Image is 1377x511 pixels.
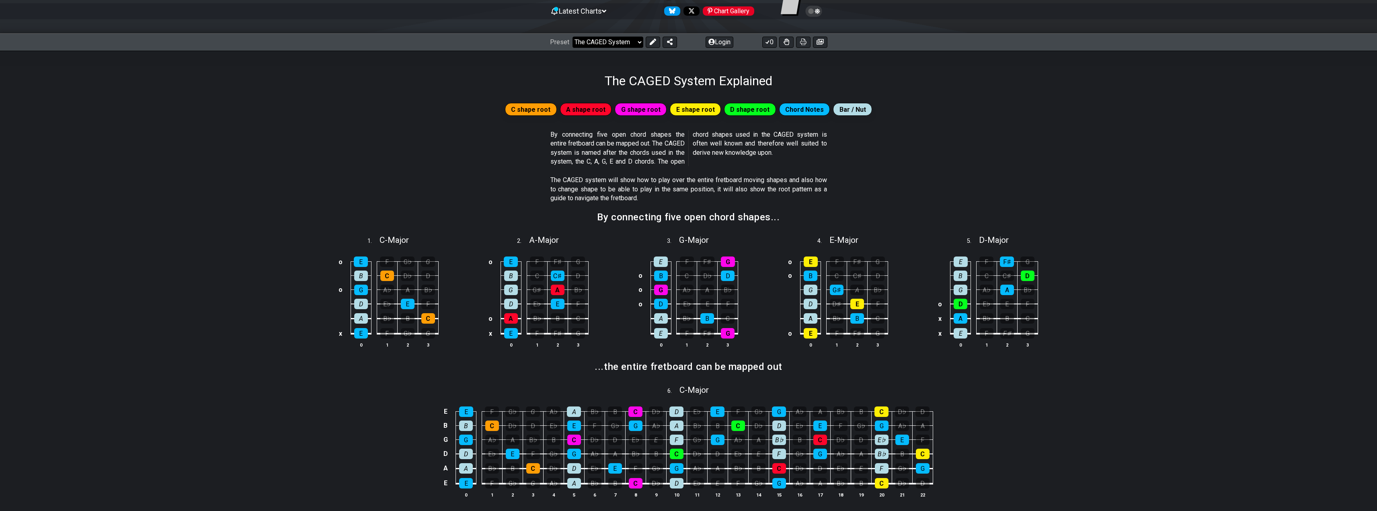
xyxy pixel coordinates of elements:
th: 0 [501,341,521,349]
div: G [871,257,885,267]
div: G [804,285,817,295]
div: C [571,313,585,324]
div: G [954,285,967,295]
div: D [711,449,724,459]
div: D [504,299,518,309]
div: C [721,313,735,324]
div: G [654,285,668,295]
div: D [526,421,540,431]
div: D [1021,271,1034,281]
div: D [721,271,735,281]
div: F [421,299,435,309]
div: B [504,271,518,281]
th: 0 [950,341,971,349]
div: C [670,449,683,459]
div: E [654,257,668,267]
div: D [854,435,868,445]
td: B [441,419,450,433]
a: Follow #fretflip at Bluesky [661,6,680,16]
span: E shape root [676,104,715,115]
td: o [935,297,945,311]
div: C [485,421,499,431]
div: E [354,257,368,267]
div: F [1021,299,1034,309]
span: 4 . [817,237,829,246]
div: B [551,313,564,324]
div: B [401,313,415,324]
span: 5 . [967,237,979,246]
div: C♯ [551,271,564,281]
div: E♭ [690,406,704,417]
span: Bar / Nut [839,104,866,115]
div: A [506,435,519,445]
div: B♭ [421,285,435,295]
div: E [850,299,864,309]
th: 2 [397,341,418,349]
div: E♭ [731,449,745,459]
span: A - Major [529,235,559,245]
td: o [785,255,795,269]
h2: ...the entire fretboard can be mapped out [595,362,782,371]
div: A♭ [485,435,499,445]
div: C [380,271,394,281]
div: C [526,463,540,474]
div: G♭ [400,257,415,267]
div: E [608,463,622,474]
td: o [486,311,495,326]
div: G♭ [690,435,704,445]
td: x [336,326,345,341]
div: B [654,271,668,281]
div: E♭ [530,299,544,309]
div: C [1021,313,1034,324]
td: E [441,405,450,419]
div: F♯ [850,257,864,267]
div: D [954,299,967,309]
div: F [530,257,544,267]
div: E [954,257,968,267]
div: E♭ [680,299,694,309]
div: E♭ [380,299,394,309]
div: F [830,257,844,267]
div: E [459,406,473,417]
div: A♭ [834,449,848,459]
th: 3 [868,341,888,349]
div: E [954,328,967,339]
div: A [804,313,817,324]
div: F [980,328,993,339]
div: C [871,313,884,324]
div: B♭ [571,285,585,295]
div: D [654,299,668,309]
div: B [854,406,868,417]
div: G [1020,257,1034,267]
div: F♯ [550,257,564,267]
div: A [954,313,967,324]
div: B♭ [871,285,884,295]
div: G [871,328,884,339]
div: F [680,257,694,267]
div: A♭ [895,421,909,431]
p: The CAGED system will show how to play over the entire fretboard moving shapes and also how to ch... [550,176,827,203]
th: 1 [976,341,997,349]
th: 2 [547,341,568,349]
button: 0 [762,37,777,48]
div: D [871,271,884,281]
div: E [551,299,564,309]
div: G [354,285,368,295]
div: F [979,257,993,267]
div: B [354,271,368,281]
div: B [608,406,622,417]
div: F [588,421,601,431]
div: C [731,421,745,431]
span: 2 . [517,237,529,246]
div: D [804,299,817,309]
div: D [608,435,622,445]
div: E [895,435,909,445]
div: F♯ [850,328,864,339]
div: E [504,257,518,267]
td: o [636,269,645,283]
div: D♭ [547,463,560,474]
td: G [441,433,450,447]
div: A [608,449,622,459]
div: A [567,406,581,417]
th: 3 [718,341,738,349]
